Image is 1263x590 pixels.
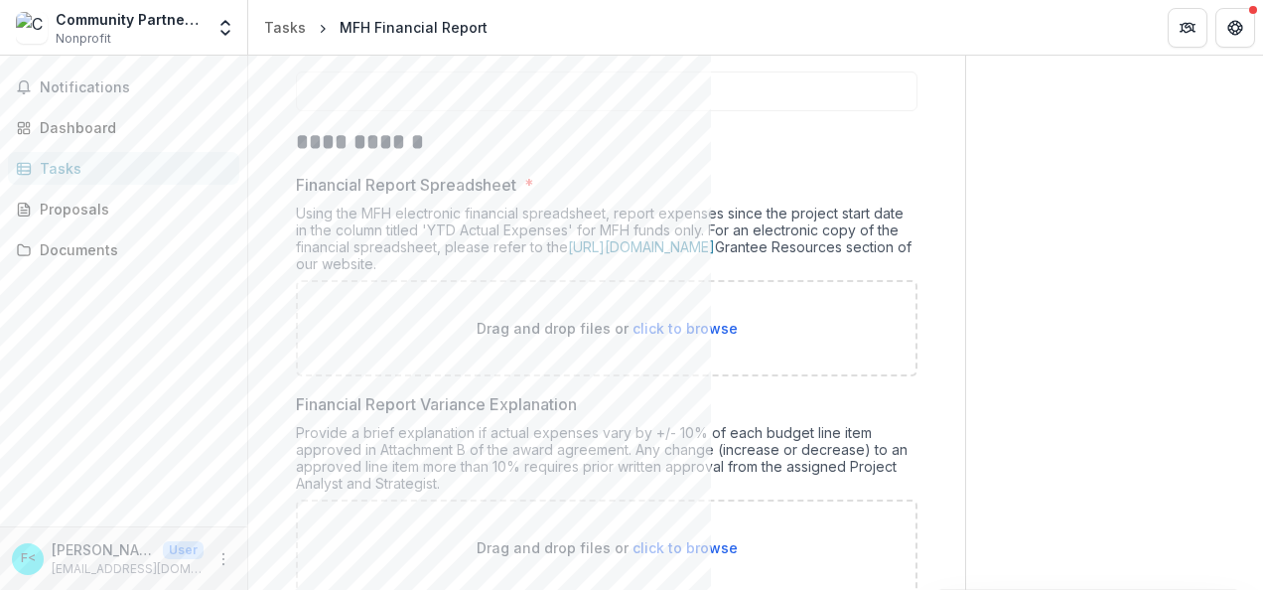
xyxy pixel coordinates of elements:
[163,541,204,559] p: User
[296,392,577,416] p: Financial Report Variance Explanation
[52,539,155,560] p: [PERSON_NAME] <[EMAIL_ADDRESS][DOMAIN_NAME]>
[40,158,223,179] div: Tasks
[40,117,223,138] div: Dashboard
[40,239,223,260] div: Documents
[56,30,111,48] span: Nonprofit
[1168,8,1207,48] button: Partners
[211,8,239,48] button: Open entity switcher
[8,72,239,103] button: Notifications
[40,199,223,220] div: Proposals
[211,547,235,571] button: More
[632,320,738,337] span: click to browse
[8,152,239,185] a: Tasks
[340,17,488,38] div: MFH Financial Report
[296,173,516,197] p: Financial Report Spreadsheet
[477,318,738,339] p: Drag and drop files or
[56,9,204,30] div: Community Partnership Of The Ozarks, Inc.
[21,552,36,565] div: Francine Pratt <fpratt@cpozarks.org>
[1215,8,1255,48] button: Get Help
[632,539,738,556] span: click to browse
[296,424,917,500] div: Provide a brief explanation if actual expenses vary by +/- 10% of each budget line item approved ...
[264,17,306,38] div: Tasks
[16,12,48,44] img: Community Partnership Of The Ozarks, Inc.
[256,13,314,42] a: Tasks
[52,560,204,578] p: [EMAIL_ADDRESS][DOMAIN_NAME]
[8,111,239,144] a: Dashboard
[8,193,239,225] a: Proposals
[8,233,239,266] a: Documents
[296,205,917,280] div: Using the MFH electronic financial spreadsheet, report expenses since the project start date in t...
[477,537,738,558] p: Drag and drop files or
[568,238,715,255] a: [URL][DOMAIN_NAME]
[256,13,495,42] nav: breadcrumb
[40,79,231,96] span: Notifications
